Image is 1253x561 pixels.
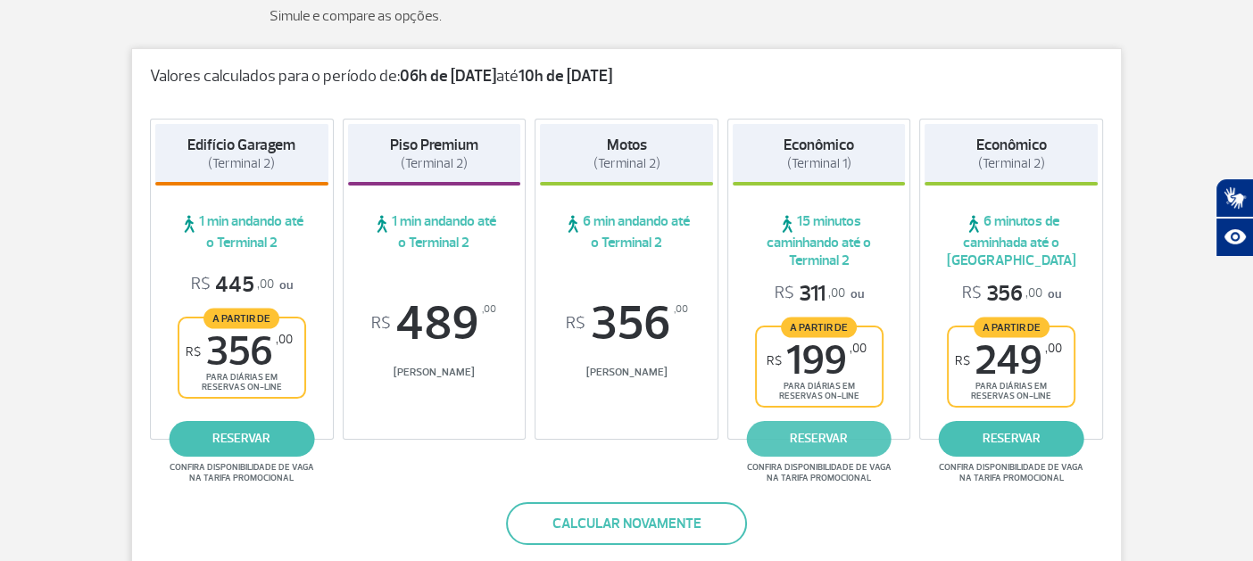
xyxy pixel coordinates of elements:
[1216,178,1253,257] div: Plugin de acessibilidade da Hand Talk.
[772,381,867,401] span: para diárias em reservas on-line
[784,136,854,154] strong: Econômico
[733,212,906,269] span: 15 minutos caminhando até o Terminal 2
[939,421,1084,457] a: reservar
[955,353,970,368] sup: R$
[276,332,293,347] sup: ,00
[400,66,496,87] strong: 06h de [DATE]
[348,366,521,379] span: [PERSON_NAME]
[390,136,478,154] strong: Piso Premium
[775,280,845,308] span: 311
[673,300,687,319] sup: ,00
[775,280,864,308] p: ou
[155,212,328,252] span: 1 min andando até o Terminal 2
[1045,341,1062,356] sup: ,00
[850,341,867,356] sup: ,00
[781,317,857,337] span: A partir de
[191,271,274,299] span: 445
[1216,178,1253,218] button: Abrir tradutor de língua de sinais.
[169,421,314,457] a: reservar
[565,314,585,334] sup: R$
[787,155,851,172] span: (Terminal 1)
[348,212,521,252] span: 1 min andando até o Terminal 2
[506,502,747,545] button: Calcular novamente
[540,366,713,379] span: [PERSON_NAME]
[593,155,660,172] span: (Terminal 2)
[974,317,1050,337] span: A partir de
[767,341,867,381] span: 199
[150,67,1103,87] p: Valores calculados para o período de: até
[187,136,295,154] strong: Edifício Garagem
[962,280,1061,308] p: ou
[195,372,289,392] span: para diárias em reservas on-line
[955,341,1062,381] span: 249
[371,314,391,334] sup: R$
[482,300,496,319] sup: ,00
[167,462,317,483] span: Confira disponibilidade de vaga na tarifa promocional
[744,462,894,483] span: Confira disponibilidade de vaga na tarifa promocional
[519,66,612,87] strong: 10h de [DATE]
[348,300,521,348] span: 489
[208,155,275,172] span: (Terminal 2)
[746,421,892,457] a: reservar
[540,300,713,348] span: 356
[540,212,713,252] span: 6 min andando até o Terminal 2
[401,155,468,172] span: (Terminal 2)
[270,5,983,27] p: Simule e compare as opções.
[978,155,1045,172] span: (Terminal 2)
[186,344,201,359] sup: R$
[976,136,1047,154] strong: Econômico
[964,381,1058,401] span: para diárias em reservas on-line
[925,212,1098,269] span: 6 minutos de caminhada até o [GEOGRAPHIC_DATA]
[936,462,1086,483] span: Confira disponibilidade de vaga na tarifa promocional
[203,308,279,328] span: A partir de
[962,280,1042,308] span: 356
[606,136,646,154] strong: Motos
[1216,218,1253,257] button: Abrir recursos assistivos.
[767,353,782,368] sup: R$
[186,332,293,372] span: 356
[191,271,293,299] p: ou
